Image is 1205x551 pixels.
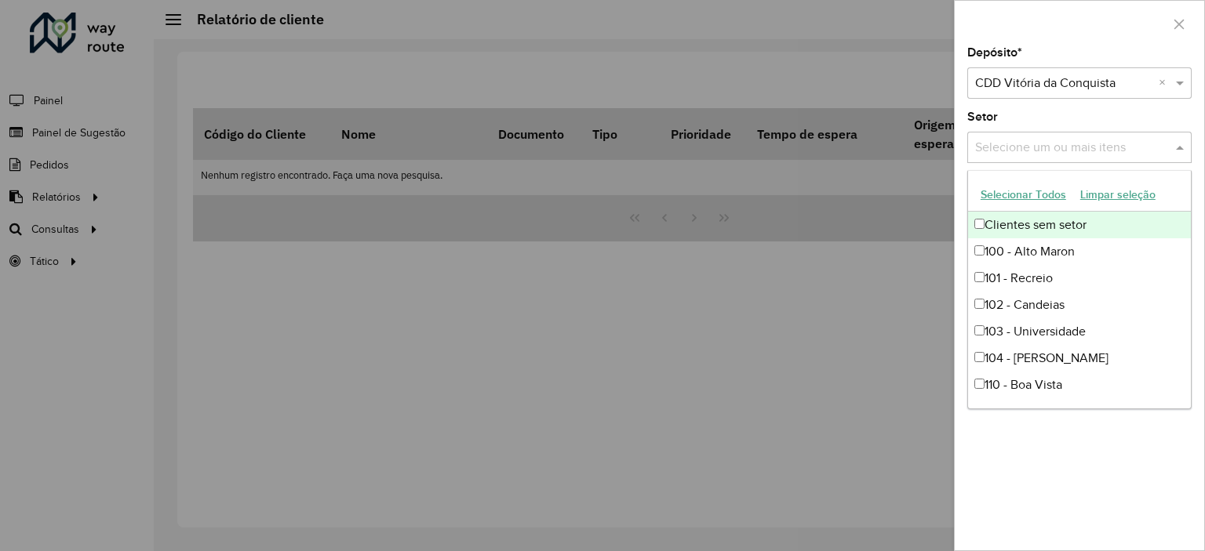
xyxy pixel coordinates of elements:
ng-dropdown-panel: Options list [967,170,1192,409]
div: 110 - Boa Vista [968,372,1191,398]
div: 103 - Universidade [968,318,1191,345]
button: Limpar seleção [1073,183,1163,207]
label: Setor [967,107,998,126]
label: Depósito [967,43,1022,62]
div: 102 - Candeias [968,292,1191,318]
div: 104 - [PERSON_NAME] [968,345,1191,372]
button: Selecionar Todos [974,183,1073,207]
span: Clear all [1159,74,1172,92]
div: 100 - Alto Maron [968,238,1191,265]
div: Clientes sem setor [968,212,1191,238]
div: 101 - Recreio [968,265,1191,292]
div: 111 - Espirito Santo [968,398,1191,425]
